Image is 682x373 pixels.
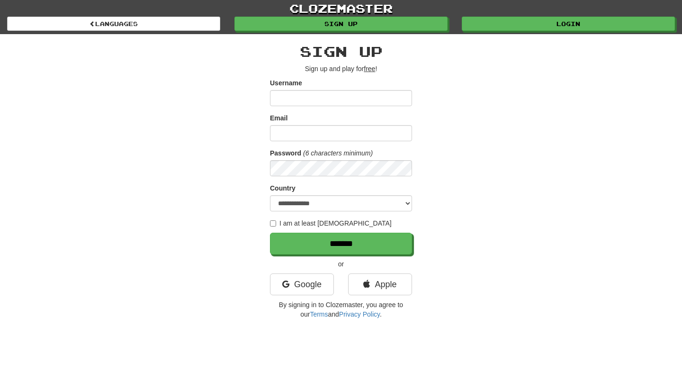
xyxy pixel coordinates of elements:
[310,310,328,318] a: Terms
[270,78,302,88] label: Username
[270,113,287,123] label: Email
[339,310,380,318] a: Privacy Policy
[303,149,373,157] em: (6 characters minimum)
[270,148,301,158] label: Password
[234,17,448,31] a: Sign up
[7,17,220,31] a: Languages
[270,273,334,295] a: Google
[270,218,392,228] label: I am at least [DEMOGRAPHIC_DATA]
[270,259,412,269] p: or
[270,220,276,227] input: I am at least [DEMOGRAPHIC_DATA]
[348,273,412,295] a: Apple
[270,44,412,59] h2: Sign up
[364,65,375,73] u: free
[462,17,675,31] a: Login
[270,300,412,319] p: By signing in to Clozemaster, you agree to our and .
[270,183,296,193] label: Country
[270,64,412,73] p: Sign up and play for !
